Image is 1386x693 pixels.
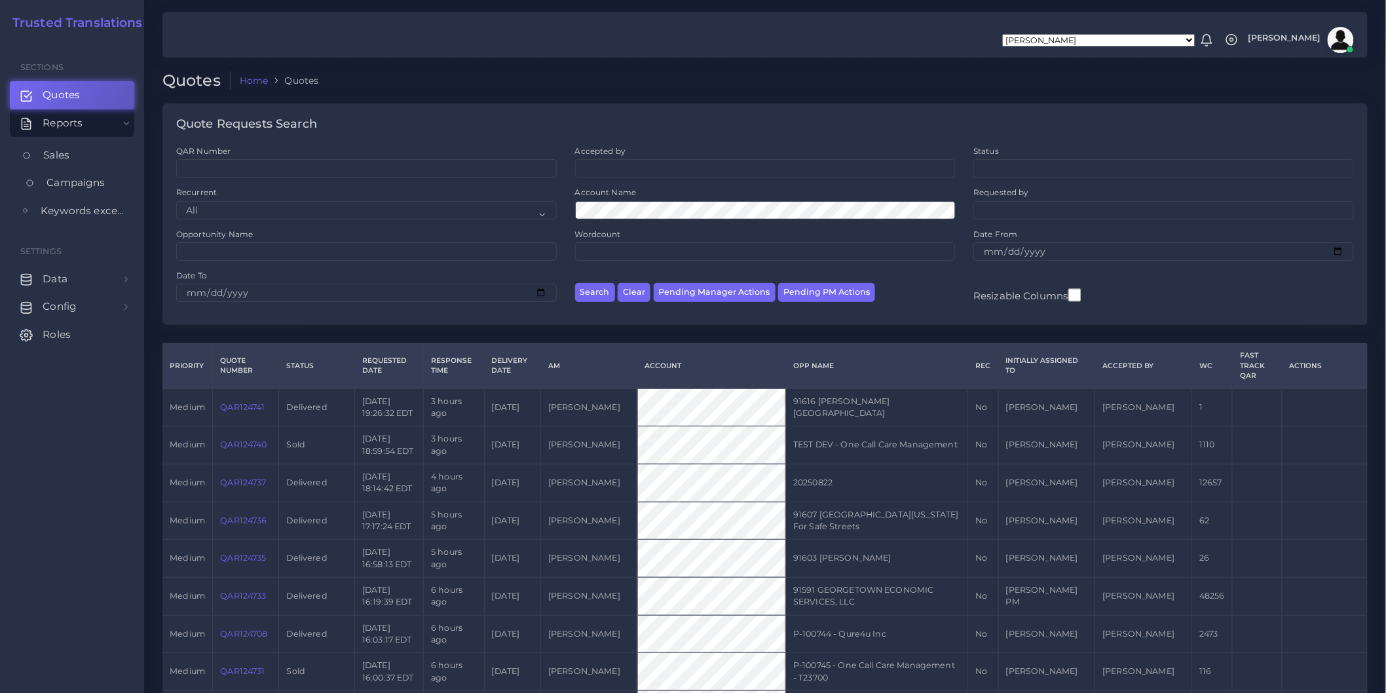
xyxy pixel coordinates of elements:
[240,74,269,87] a: Home
[786,344,968,388] th: Opp Name
[1191,577,1232,615] td: 48256
[41,204,124,218] span: Keywords excel processor
[1248,34,1320,43] span: [PERSON_NAME]
[279,464,354,502] td: Delivered
[213,344,279,388] th: Quote Number
[968,653,998,691] td: No
[424,502,484,540] td: 5 hours ago
[1191,502,1232,540] td: 62
[10,265,134,293] a: Data
[170,666,205,676] span: medium
[575,283,615,302] button: Search
[20,246,62,256] span: Settings
[968,426,998,464] td: No
[279,426,354,464] td: Sold
[484,464,540,502] td: [DATE]
[1095,464,1192,502] td: [PERSON_NAME]
[176,117,317,132] h4: Quote Requests Search
[10,293,134,320] a: Config
[220,402,265,412] a: QAR124741
[424,388,484,426] td: 3 hours ago
[279,388,354,426] td: Delivered
[968,502,998,540] td: No
[786,426,968,464] td: TEST DEV - One Call Care Management
[10,321,134,348] a: Roles
[1191,540,1232,578] td: 26
[220,553,266,563] a: QAR124735
[220,440,267,449] a: QAR124740
[1095,540,1192,578] td: [PERSON_NAME]
[43,272,67,286] span: Data
[654,283,776,302] button: Pending Manager Actions
[786,615,968,653] td: P-100744 - Qure4u Inc
[3,16,143,31] h2: Trusted Translations
[10,169,134,197] a: Campaigns
[354,426,423,464] td: [DATE] 18:59:54 EDT
[170,402,205,412] span: medium
[786,653,968,691] td: P-100745 - One Call Care Management - T23700
[424,615,484,653] td: 6 hours ago
[1068,287,1081,303] input: Resizable Columns
[279,653,354,691] td: Sold
[170,553,205,563] span: medium
[786,540,968,578] td: 91603 [PERSON_NAME]
[43,88,80,102] span: Quotes
[786,464,968,502] td: 20250822
[484,615,540,653] td: [DATE]
[1191,464,1232,502] td: 12657
[540,426,637,464] td: [PERSON_NAME]
[354,464,423,502] td: [DATE] 18:14:42 EDT
[10,81,134,109] a: Quotes
[176,145,231,157] label: QAR Number
[484,577,540,615] td: [DATE]
[540,540,637,578] td: [PERSON_NAME]
[1095,426,1192,464] td: [PERSON_NAME]
[1095,653,1192,691] td: [PERSON_NAME]
[973,229,1017,240] label: Date From
[968,464,998,502] td: No
[1282,344,1367,388] th: Actions
[220,515,267,525] a: QAR124736
[484,502,540,540] td: [DATE]
[279,540,354,578] td: Delivered
[43,299,77,314] span: Config
[1095,344,1192,388] th: Accepted by
[354,344,423,388] th: Requested Date
[43,328,71,342] span: Roles
[618,283,650,302] button: Clear
[998,653,1095,691] td: [PERSON_NAME]
[973,145,999,157] label: Status
[1191,344,1232,388] th: WC
[540,344,637,388] th: AM
[786,502,968,540] td: 91607 [GEOGRAPHIC_DATA][US_STATE] For Safe Streets
[10,197,134,225] a: Keywords excel processor
[1191,426,1232,464] td: 1110
[354,615,423,653] td: [DATE] 16:03:17 EDT
[162,71,231,90] h2: Quotes
[10,109,134,137] a: Reports
[220,591,266,601] a: QAR124733
[540,502,637,540] td: [PERSON_NAME]
[998,615,1095,653] td: [PERSON_NAME]
[176,187,217,198] label: Recurrent
[968,615,998,653] td: No
[998,577,1095,615] td: [PERSON_NAME] PM
[43,148,69,162] span: Sales
[354,577,423,615] td: [DATE] 16:19:39 EDT
[354,540,423,578] td: [DATE] 16:58:13 EDT
[424,540,484,578] td: 5 hours ago
[268,74,318,87] li: Quotes
[279,577,354,615] td: Delivered
[484,344,540,388] th: Delivery Date
[968,577,998,615] td: No
[220,666,265,676] a: QAR124731
[170,515,205,525] span: medium
[279,502,354,540] td: Delivered
[176,270,207,281] label: Date To
[424,344,484,388] th: Response Time
[998,388,1095,426] td: [PERSON_NAME]
[220,629,267,639] a: QAR124708
[575,145,626,157] label: Accepted by
[424,653,484,691] td: 6 hours ago
[170,440,205,449] span: medium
